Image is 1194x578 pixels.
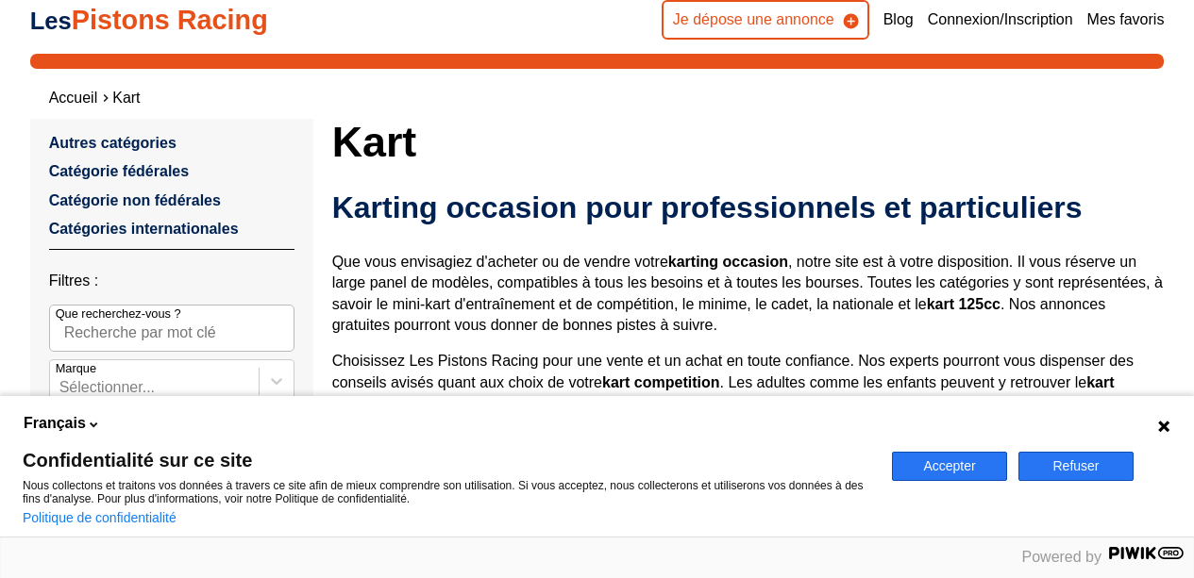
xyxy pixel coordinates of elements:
strong: kart 125cc [927,296,1001,312]
a: Catégories internationales [49,221,239,237]
strong: kart competition [602,374,719,390]
p: Nous collectons et traitons vos données à travers ce site afin de mieux comprendre son utilisatio... [23,479,869,505]
a: Blog [883,9,914,30]
button: Refuser [1018,452,1134,481]
strong: kart occasion [332,374,1115,411]
span: Confidentialité sur ce site [23,451,869,470]
span: Les [30,8,72,34]
h2: Karting occasion pour professionnels et particuliers [332,189,1165,226]
p: Choisissez Les Pistons Racing pour une vente et un achat en toute confiance. Nos experts pourront... [332,351,1165,520]
a: LesPistons Racing [30,5,268,35]
span: Français [24,413,86,434]
a: Politique de confidentialité [23,510,177,525]
p: Que recherchez-vous ? [56,306,181,322]
p: Que vous envisagiez d'acheter ou de vendre votre , notre site est à votre disposition. Il vous ré... [332,252,1165,337]
a: Catégorie non fédérales [49,192,221,208]
strong: karting occasion [668,254,788,270]
a: Autres catégories [49,135,177,151]
h1: Kart [332,119,1165,164]
a: Accueil [49,90,98,106]
a: Catégorie fédérales [49,163,190,179]
p: Marque [56,360,96,377]
input: MarqueSélectionner... [59,379,63,396]
a: Connexion/Inscription [928,9,1073,30]
span: Powered by [1022,549,1102,565]
input: Que recherchez-vous ? [49,305,294,352]
button: Accepter [892,452,1007,481]
a: Mes favoris [1087,9,1165,30]
p: Filtres : [49,271,294,291]
a: Kart [112,90,140,106]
